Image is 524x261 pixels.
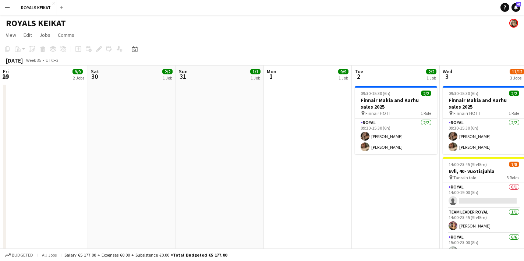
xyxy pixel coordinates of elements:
span: 31 [178,72,188,81]
div: 1 Job [426,75,436,81]
span: 1/1 [250,69,261,74]
span: 1 Role [421,110,431,116]
span: 48 [516,2,521,7]
span: View [6,32,16,38]
span: 9/9 [338,69,348,74]
button: Budgeted [4,251,34,259]
div: 1 Job [251,75,260,81]
span: 30 [90,72,99,81]
div: [DATE] [6,57,23,64]
span: Tanssin talo [453,175,476,180]
span: 14:00-23:45 (9h45m) [449,162,487,167]
span: 1 [266,72,276,81]
span: Sun [179,68,188,75]
h3: Finnair Makia and Karhu sales 2025 [355,97,437,110]
span: Sat [91,68,99,75]
span: Total Budgeted €5 177.00 [173,252,227,258]
span: 7/8 [509,162,519,167]
span: 2/2 [421,91,431,96]
div: 3 Jobs [510,75,524,81]
span: 2/2 [509,91,519,96]
span: 2/2 [426,69,436,74]
span: 2 [354,72,363,81]
app-card-role: Royal2/209:30-15:30 (6h)[PERSON_NAME][PERSON_NAME] [355,119,437,154]
span: All jobs [40,252,58,258]
span: Week 35 [24,57,43,63]
div: 2 Jobs [73,75,84,81]
span: 09:30-15:30 (6h) [361,91,390,96]
span: 3 Roles [507,175,519,180]
span: Wed [443,68,452,75]
button: ROYALS KEIKAT [15,0,57,15]
div: UTC+3 [46,57,59,63]
span: Mon [267,68,276,75]
h1: ROYALS KEIKAT [6,18,66,29]
span: 3 [442,72,452,81]
span: 29 [2,72,9,81]
span: Comms [58,32,74,38]
span: 2/2 [162,69,173,74]
span: 1 Role [509,110,519,116]
span: Budgeted [12,253,33,258]
a: 48 [511,3,520,12]
span: Finnairr HOTT [453,110,481,116]
div: 1 Job [163,75,172,81]
span: 09:30-15:30 (6h) [449,91,478,96]
div: 1 Job [339,75,348,81]
app-job-card: 09:30-15:30 (6h)2/2Finnair Makia and Karhu sales 2025 Finnair HOTT1 RoleRoyal2/209:30-15:30 (6h)[... [355,86,437,154]
a: Comms [55,30,77,40]
span: Jobs [39,32,50,38]
span: Fri [3,68,9,75]
span: Edit [24,32,32,38]
span: Finnair HOTT [365,110,391,116]
a: Edit [21,30,35,40]
a: Jobs [36,30,53,40]
a: View [3,30,19,40]
span: Tue [355,68,363,75]
span: 9/9 [72,69,83,74]
app-user-avatar: Pauliina Aalto [509,19,518,28]
div: Salary €5 177.00 + Expenses €0.00 + Subsistence €0.00 = [64,252,227,258]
